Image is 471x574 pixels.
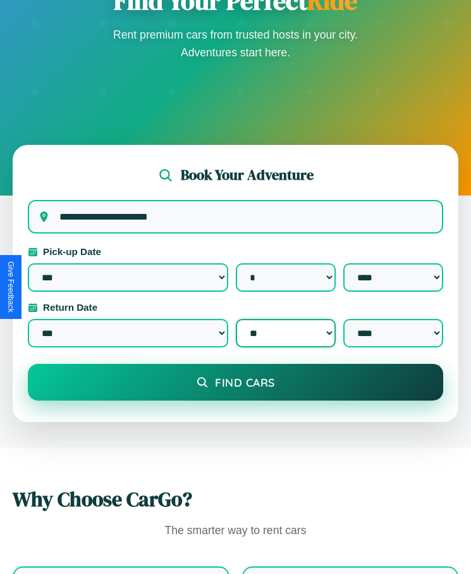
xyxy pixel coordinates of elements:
div: Give Feedback [6,261,15,313]
label: Return Date [28,302,443,313]
h2: Book Your Adventure [181,165,314,185]
label: Pick-up Date [28,246,443,257]
p: Rent premium cars from trusted hosts in your city. Adventures start here. [109,26,362,61]
p: The smarter way to rent cars [13,521,458,541]
h2: Why Choose CarGo? [13,485,458,513]
button: Find Cars [28,364,443,401]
